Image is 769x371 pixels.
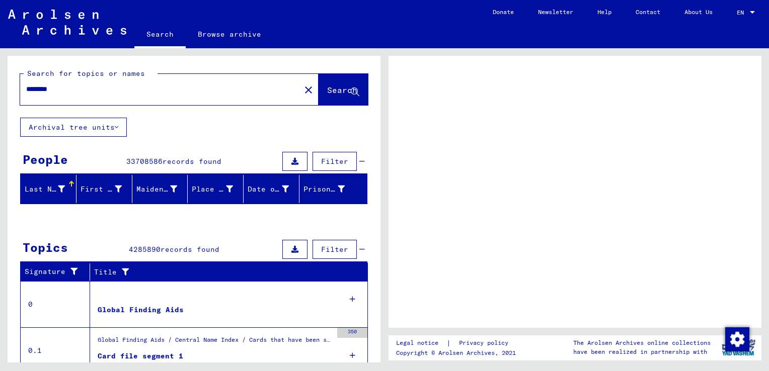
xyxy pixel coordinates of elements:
mat-header-cell: Maiden Name [132,175,188,203]
div: Title [94,267,348,277]
button: Search [319,74,368,105]
mat-header-cell: Last Name [21,175,76,203]
div: Place of Birth [192,181,246,197]
span: Filter [321,157,348,166]
span: EN [737,9,748,16]
div: Global Finding Aids [98,305,184,315]
mat-header-cell: Place of Birth [188,175,244,203]
button: Archival tree units [20,118,127,137]
div: People [23,150,68,168]
p: The Arolsen Archives online collections [573,338,711,347]
div: Prisoner # [303,181,357,197]
img: yv_logo.png [720,335,757,360]
div: Signature [25,264,92,280]
button: Filter [313,240,357,259]
mat-header-cell: Date of Birth [244,175,299,203]
button: Clear [298,79,319,100]
img: Change consent [725,327,749,351]
div: Title [94,264,358,280]
div: Card file segment 1 [98,351,183,361]
mat-icon: close [302,84,315,96]
a: Browse archive [186,22,273,46]
div: | [396,338,520,348]
div: Place of Birth [192,184,233,195]
span: Search [327,85,357,95]
div: Topics [23,238,68,256]
mat-label: Search for topics or names [27,69,145,78]
div: Date of Birth [248,181,301,197]
button: Filter [313,152,357,171]
span: 33708586 [126,157,163,166]
div: Change consent [725,327,749,351]
mat-header-cell: First Name [76,175,132,203]
div: First Name [81,184,122,195]
p: Copyright © Arolsen Archives, 2021 [396,348,520,357]
div: Date of Birth [248,184,289,195]
div: 350 [337,328,367,338]
span: 4285890 [129,245,161,254]
div: Signature [25,266,82,277]
div: Last Name [25,181,78,197]
td: 0 [21,281,90,327]
div: First Name [81,181,134,197]
a: Search [134,22,186,48]
div: Last Name [25,184,65,195]
mat-header-cell: Prisoner # [299,175,367,203]
a: Legal notice [396,338,446,348]
p: have been realized in partnership with [573,347,711,356]
div: Maiden Name [136,181,190,197]
a: Privacy policy [451,338,520,348]
img: Arolsen_neg.svg [8,10,126,35]
div: Global Finding Aids / Central Name Index / Cards that have been scanned during first sequential m... [98,335,332,349]
span: records found [161,245,219,254]
div: Maiden Name [136,184,178,195]
span: Filter [321,245,348,254]
div: Prisoner # [303,184,345,195]
span: records found [163,157,221,166]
